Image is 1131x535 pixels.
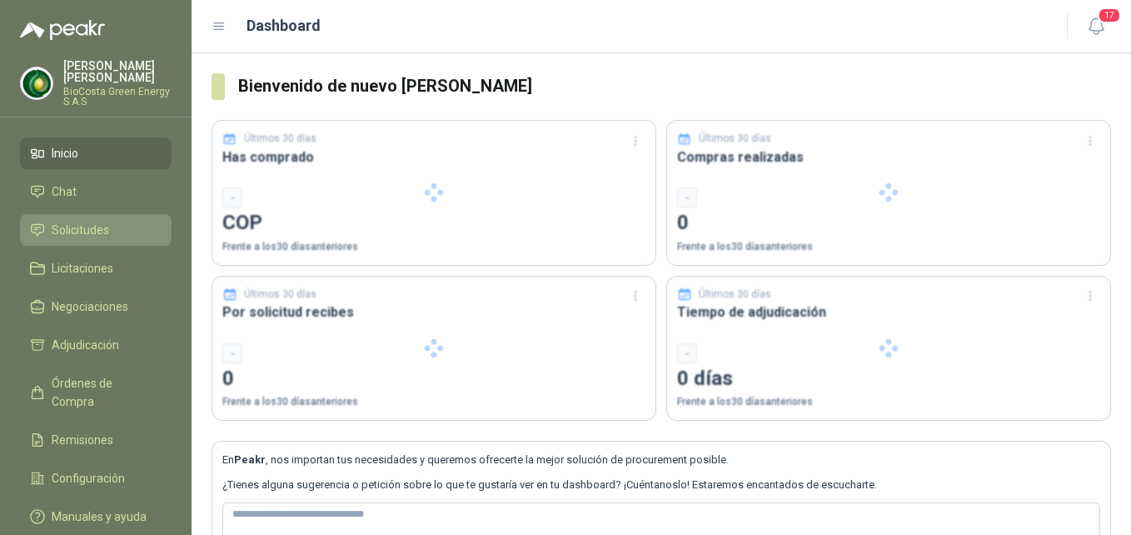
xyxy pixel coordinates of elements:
a: Solicitudes [20,214,172,246]
h3: Bienvenido de nuevo [PERSON_NAME] [238,73,1111,99]
span: Configuración [52,469,125,487]
span: Manuales y ayuda [52,507,147,526]
img: Company Logo [21,67,52,99]
p: ¿Tienes alguna sugerencia o petición sobre lo que te gustaría ver en tu dashboard? ¡Cuéntanoslo! ... [222,477,1100,493]
h1: Dashboard [247,14,321,37]
a: Órdenes de Compra [20,367,172,417]
img: Logo peakr [20,20,105,40]
span: Inicio [52,144,78,162]
span: Solicitudes [52,221,109,239]
span: 17 [1098,7,1121,23]
b: Peakr [234,453,266,466]
a: Manuales y ayuda [20,501,172,532]
span: Negociaciones [52,297,128,316]
p: [PERSON_NAME] [PERSON_NAME] [63,60,172,83]
a: Negociaciones [20,291,172,322]
span: Adjudicación [52,336,119,354]
a: Configuración [20,462,172,494]
a: Licitaciones [20,252,172,284]
a: Adjudicación [20,329,172,361]
span: Remisiones [52,431,113,449]
a: Chat [20,176,172,207]
p: En , nos importan tus necesidades y queremos ofrecerte la mejor solución de procurement posible. [222,452,1100,468]
span: Licitaciones [52,259,113,277]
button: 17 [1081,12,1111,42]
span: Chat [52,182,77,201]
a: Inicio [20,137,172,169]
span: Órdenes de Compra [52,374,156,411]
a: Remisiones [20,424,172,456]
p: BioCosta Green Energy S.A.S [63,87,172,107]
